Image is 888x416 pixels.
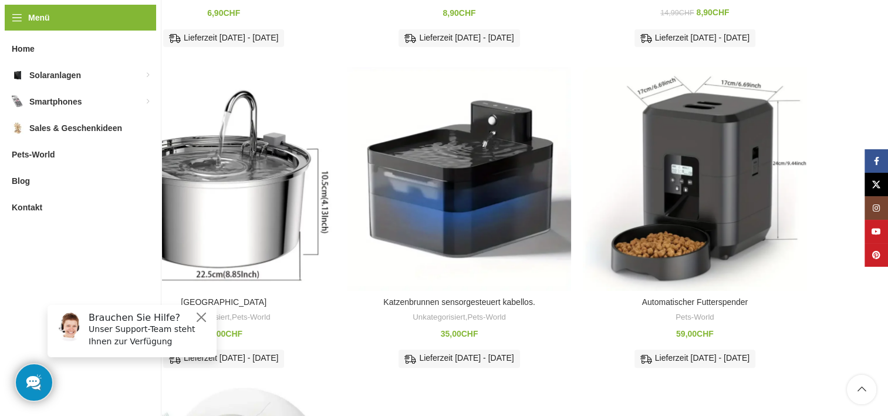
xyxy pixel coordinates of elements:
span: Blog [12,170,30,192]
a: Pets-World [676,312,714,323]
a: Instagram Social Link [865,196,888,220]
div: Lieferzeit [DATE] - [DATE] [634,29,755,47]
span: CHF [225,329,242,338]
span: CHF [713,8,730,17]
a: Facebook Social Link [865,149,888,173]
div: Lieferzeit [DATE] - [DATE] [634,350,755,367]
a: Automatischer Futterspender [583,67,806,291]
bdi: 35,00 [441,329,478,338]
div: Lieferzeit [DATE] - [DATE] [163,29,284,47]
a: Unkategorisiert [413,312,465,323]
span: Pets-World [12,144,55,165]
a: Scroll to top button [847,375,876,404]
span: Smartphones [29,91,82,112]
span: CHF [679,9,694,17]
img: Solaranlagen [12,69,23,81]
bdi: 14,99 [660,9,694,17]
a: Katzenbrunnen [112,67,336,291]
a: Katzenbrunnen sensorgesteuert kabellos. [347,67,571,291]
span: CHF [461,329,478,338]
span: Sales & Geschenkideen [29,118,122,139]
img: Sales & Geschenkideen [12,122,23,134]
span: CHF [697,329,714,338]
img: Smartphones [12,96,23,108]
bdi: 59,00 [676,329,714,338]
a: X Social Link [865,173,888,196]
a: Pets-World [467,312,506,323]
a: Katzenbrunnen sensorgesteuert kabellos. [383,297,535,307]
div: Lieferzeit [DATE] - [DATE] [399,350,519,367]
span: CHF [459,8,476,18]
a: Automatischer Futterspender [642,297,748,307]
span: Kontakt [12,197,42,218]
button: Close [156,15,170,29]
span: Solaranlagen [29,65,81,86]
bdi: 8,90 [696,8,729,17]
div: Lieferzeit [DATE] - [DATE] [399,29,519,47]
span: Menü [28,11,50,24]
span: Home [12,38,35,59]
img: Customer service [16,16,46,46]
bdi: 8,90 [443,8,475,18]
bdi: 6,90 [207,8,240,18]
a: Pinterest Social Link [865,243,888,267]
a: Pets-World [232,312,271,323]
a: YouTube Social Link [865,220,888,243]
p: Unser Support-Team steht Ihnen zur Verfügung [50,28,171,52]
div: , [353,312,565,323]
span: CHF [223,8,240,18]
h6: Brauchen Sie Hilfe? [50,16,171,28]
